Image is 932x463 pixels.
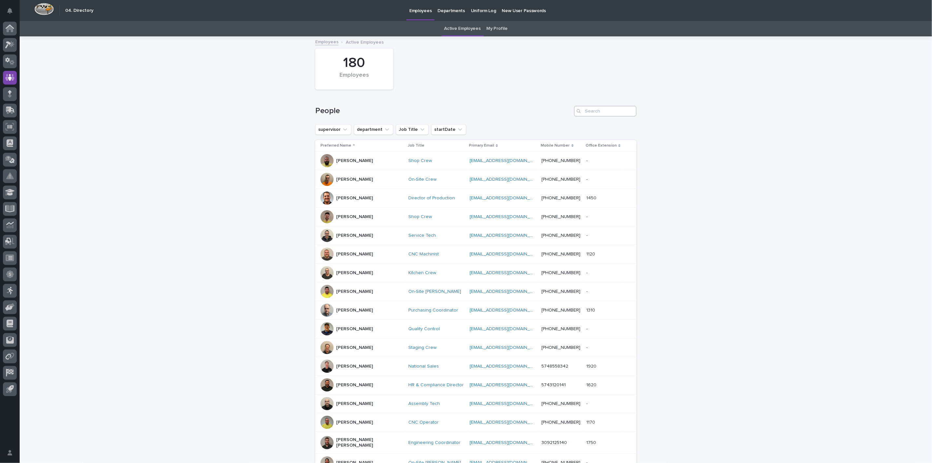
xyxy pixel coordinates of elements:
p: [PERSON_NAME] [336,364,373,369]
a: [EMAIL_ADDRESS][DOMAIN_NAME] [470,327,544,331]
a: [EMAIL_ADDRESS][DOMAIN_NAME] [470,364,544,369]
p: - [586,325,589,332]
a: Shop Crew [408,158,432,164]
p: - [586,175,589,182]
button: supervisor [315,124,351,135]
h2: 04. Directory [65,8,93,13]
a: [EMAIL_ADDRESS][DOMAIN_NAME] [470,383,544,387]
a: [PHONE_NUMBER] [542,345,581,350]
a: [PHONE_NUMBER] [542,327,581,331]
a: 5748558342 [542,364,569,369]
a: Shop Crew [408,214,432,220]
tr: [PERSON_NAME]Kitchen Crew [EMAIL_ADDRESS][DOMAIN_NAME] [PHONE_NUMBER]-- [315,264,636,282]
a: [EMAIL_ADDRESS][DOMAIN_NAME] [470,158,544,163]
p: - [586,213,589,220]
a: My Profile [487,21,508,36]
a: [PHONE_NUMBER] [542,252,581,256]
a: Staging Crew [408,345,437,351]
p: Office Extension [586,142,617,149]
button: Job Title [396,124,429,135]
tr: [PERSON_NAME]Staging Crew [EMAIL_ADDRESS][DOMAIN_NAME] [PHONE_NUMBER]-- [315,338,636,357]
a: Employees [315,38,339,45]
p: 1920 [586,362,598,369]
a: On-Site [PERSON_NAME] [408,289,461,294]
a: Assembly Tech [408,401,440,407]
p: [PERSON_NAME] [336,420,373,425]
p: [PERSON_NAME] [336,382,373,388]
tr: [PERSON_NAME]Shop Crew [EMAIL_ADDRESS][DOMAIN_NAME] [PHONE_NUMBER]-- [315,208,636,226]
p: Preferred Name [320,142,351,149]
tr: [PERSON_NAME]CNC Machinist [EMAIL_ADDRESS][DOMAIN_NAME] [PHONE_NUMBER]11201120 [315,245,636,264]
a: [EMAIL_ADDRESS][DOMAIN_NAME] [470,196,544,200]
p: 1620 [586,381,598,388]
tr: [PERSON_NAME]Quality Control [EMAIL_ADDRESS][DOMAIN_NAME] [PHONE_NUMBER]-- [315,320,636,338]
p: Active Employees [346,38,384,45]
h1: People [315,106,572,116]
tr: [PERSON_NAME]Shop Crew [EMAIL_ADDRESS][DOMAIN_NAME] [PHONE_NUMBER]-- [315,151,636,170]
p: [PERSON_NAME] [336,401,373,407]
input: Search [574,106,636,116]
a: [EMAIL_ADDRESS][DOMAIN_NAME] [470,440,544,445]
a: [EMAIL_ADDRESS][DOMAIN_NAME] [470,308,544,312]
img: Workspace Logo [34,3,54,15]
p: [PERSON_NAME] [336,233,373,238]
p: Mobile Number [541,142,570,149]
a: HR & Compliance Director [408,382,464,388]
p: Primary Email [469,142,494,149]
a: [PHONE_NUMBER] [542,196,581,200]
a: National Sales [408,364,439,369]
a: [EMAIL_ADDRESS][DOMAIN_NAME] [470,420,544,425]
p: - [586,231,589,238]
a: Kitchen Crew [408,270,436,276]
a: [EMAIL_ADDRESS][DOMAIN_NAME] [470,214,544,219]
p: [PERSON_NAME] [336,308,373,313]
p: - [586,400,589,407]
a: Quality Control [408,326,440,332]
p: [PERSON_NAME] [336,289,373,294]
button: department [354,124,393,135]
tr: [PERSON_NAME]Assembly Tech [EMAIL_ADDRESS][DOMAIN_NAME] [PHONE_NUMBER]-- [315,394,636,413]
tr: [PERSON_NAME]Director of Production [EMAIL_ADDRESS][DOMAIN_NAME] [PHONE_NUMBER]14501450 [315,189,636,208]
a: Purchasing Coordinator [408,308,458,313]
a: [PHONE_NUMBER] [542,401,581,406]
a: [EMAIL_ADDRESS][DOMAIN_NAME] [470,177,544,182]
p: [PERSON_NAME] [PERSON_NAME] [336,437,402,448]
a: [PHONE_NUMBER] [542,308,581,312]
p: [PERSON_NAME] [336,158,373,164]
a: 5743120141 [542,383,566,387]
p: [PERSON_NAME] [336,252,373,257]
p: [PERSON_NAME] [336,177,373,182]
a: 3092125140 [542,440,567,445]
tr: [PERSON_NAME]Service Tech [EMAIL_ADDRESS][DOMAIN_NAME] [PHONE_NUMBER]-- [315,226,636,245]
a: [EMAIL_ADDRESS][DOMAIN_NAME] [470,345,544,350]
p: Job Title [408,142,424,149]
p: [PERSON_NAME] [336,326,373,332]
a: CNC Operator [408,420,439,425]
button: Notifications [3,4,17,18]
tr: [PERSON_NAME]Purchasing Coordinator [EMAIL_ADDRESS][DOMAIN_NAME] [PHONE_NUMBER]13101310 [315,301,636,320]
a: [PHONE_NUMBER] [542,420,581,425]
a: [PHONE_NUMBER] [542,233,581,238]
p: 1750 [586,439,597,446]
a: CNC Machinist [408,252,439,257]
a: Director of Production [408,195,455,201]
p: [PERSON_NAME] [336,195,373,201]
p: - [586,269,589,276]
tr: [PERSON_NAME]HR & Compliance Director [EMAIL_ADDRESS][DOMAIN_NAME] 574312014116201620 [315,376,636,394]
a: [EMAIL_ADDRESS][DOMAIN_NAME] [470,233,544,238]
p: - [586,288,589,294]
a: [PHONE_NUMBER] [542,158,581,163]
a: [PHONE_NUMBER] [542,214,581,219]
tr: [PERSON_NAME]On-Site Crew [EMAIL_ADDRESS][DOMAIN_NAME] [PHONE_NUMBER]-- [315,170,636,189]
a: [PHONE_NUMBER] [542,271,581,275]
div: Notifications [8,8,17,18]
a: [EMAIL_ADDRESS][DOMAIN_NAME] [470,271,544,275]
p: 1310 [586,306,596,313]
p: 1170 [586,418,596,425]
a: [EMAIL_ADDRESS][DOMAIN_NAME] [470,252,544,256]
a: Engineering Coordinator [408,440,460,446]
a: Active Employees [444,21,481,36]
a: [PHONE_NUMBER] [542,289,581,294]
a: On-Site Crew [408,177,437,182]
